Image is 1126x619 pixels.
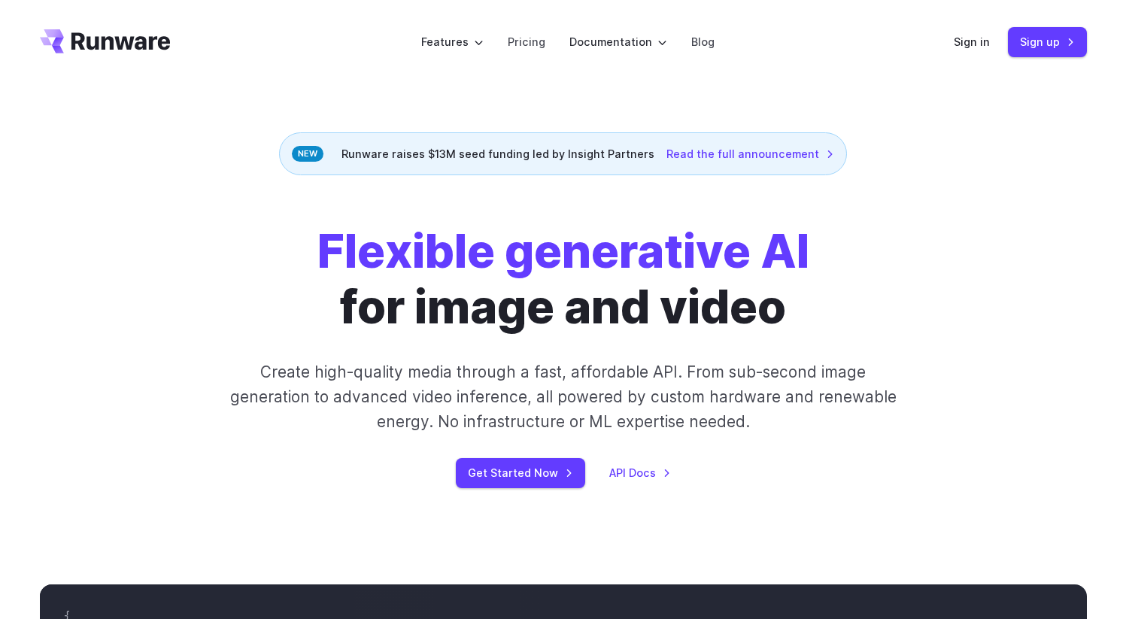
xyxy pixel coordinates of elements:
[569,33,667,50] label: Documentation
[317,223,809,279] strong: Flexible generative AI
[40,29,171,53] a: Go to /
[456,458,585,487] a: Get Started Now
[691,33,715,50] a: Blog
[421,33,484,50] label: Features
[1008,27,1087,56] a: Sign up
[279,132,847,175] div: Runware raises $13M seed funding led by Insight Partners
[666,145,834,162] a: Read the full announcement
[317,223,809,335] h1: for image and video
[228,360,898,435] p: Create high-quality media through a fast, affordable API. From sub-second image generation to adv...
[508,33,545,50] a: Pricing
[609,464,671,481] a: API Docs
[954,33,990,50] a: Sign in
